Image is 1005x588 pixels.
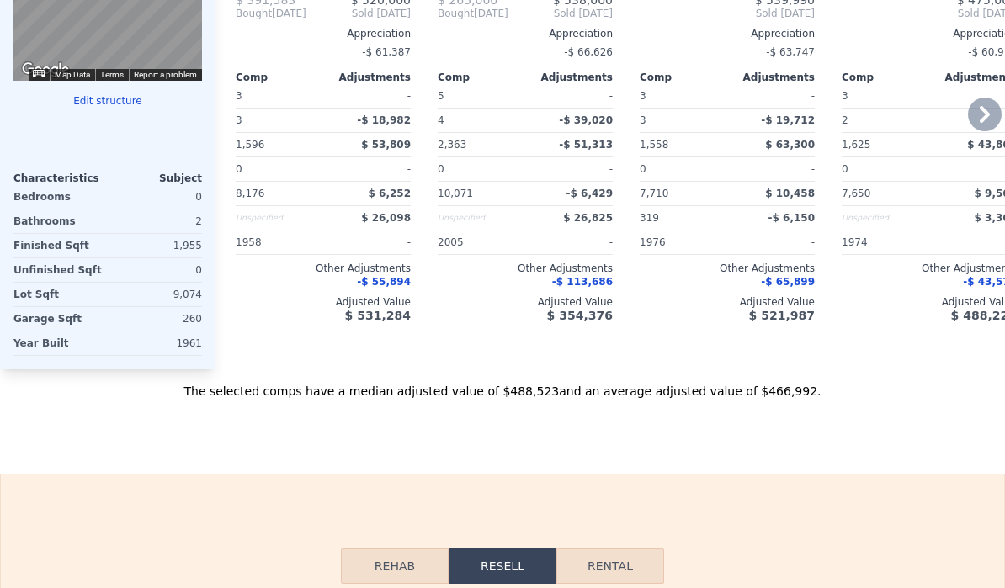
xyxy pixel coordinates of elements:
[236,139,264,151] span: 1,596
[438,206,522,230] div: Unspecified
[236,7,272,20] span: Bought
[438,295,613,309] div: Adjusted Value
[842,206,926,230] div: Unspecified
[438,27,613,40] div: Appreciation
[438,230,522,254] div: 2005
[842,71,929,84] div: Comp
[842,188,870,199] span: 7,650
[842,230,926,254] div: 1974
[13,283,104,306] div: Lot Sqft
[559,114,613,126] span: -$ 39,020
[18,59,73,81] img: Google
[842,109,926,132] div: 2
[640,212,659,224] span: 319
[766,46,815,58] span: -$ 63,747
[449,548,556,584] button: Resell
[236,230,320,254] div: 1958
[327,84,411,108] div: -
[13,307,104,331] div: Garage Sqft
[640,7,815,20] span: Sold [DATE]
[842,90,848,102] span: 3
[556,548,664,584] button: Rental
[369,188,411,199] span: $ 6,252
[547,309,613,322] span: $ 354,376
[640,163,646,175] span: 0
[765,139,815,151] span: $ 63,300
[236,71,323,84] div: Comp
[33,70,45,77] button: Keyboard shortcuts
[236,7,306,20] div: [DATE]
[438,7,474,20] span: Bought
[323,71,411,84] div: Adjustments
[563,212,613,224] span: $ 26,825
[529,230,613,254] div: -
[438,71,525,84] div: Comp
[362,46,411,58] span: -$ 61,387
[111,307,202,331] div: 260
[529,157,613,181] div: -
[438,163,444,175] span: 0
[236,27,411,40] div: Appreciation
[566,188,613,199] span: -$ 6,429
[564,46,613,58] span: -$ 66,626
[18,59,73,81] a: Open this area in Google Maps (opens a new window)
[438,7,508,20] div: [DATE]
[236,262,411,275] div: Other Adjustments
[749,309,815,322] span: $ 521,987
[327,230,411,254] div: -
[508,7,613,20] span: Sold [DATE]
[640,109,724,132] div: 3
[13,258,104,282] div: Unfinished Sqft
[327,157,411,181] div: -
[13,209,104,233] div: Bathrooms
[640,295,815,309] div: Adjusted Value
[357,114,411,126] span: -$ 18,982
[731,84,815,108] div: -
[111,209,202,233] div: 2
[559,139,613,151] span: -$ 51,313
[13,185,104,209] div: Bedrooms
[761,276,815,288] span: -$ 65,899
[438,90,444,102] span: 5
[438,188,473,199] span: 10,071
[640,71,727,84] div: Comp
[13,234,104,257] div: Finished Sqft
[765,188,815,199] span: $ 10,458
[236,188,264,199] span: 8,176
[640,27,815,40] div: Appreciation
[236,295,411,309] div: Adjusted Value
[236,206,320,230] div: Unspecified
[640,262,815,275] div: Other Adjustments
[341,548,449,584] button: Rehab
[236,163,242,175] span: 0
[761,114,815,126] span: -$ 19,712
[13,172,108,185] div: Characteristics
[552,276,613,288] span: -$ 113,686
[525,71,613,84] div: Adjustments
[111,331,202,355] div: 1961
[236,90,242,102] span: 3
[111,234,202,257] div: 1,955
[640,230,724,254] div: 1976
[529,84,613,108] div: -
[55,69,90,81] button: Map Data
[111,283,202,306] div: 9,074
[842,139,870,151] span: 1,625
[108,172,202,185] div: Subject
[100,70,124,79] a: Terms (opens in new tab)
[357,276,411,288] span: -$ 55,894
[731,157,815,181] div: -
[306,7,411,20] span: Sold [DATE]
[345,309,411,322] span: $ 531,284
[361,139,411,151] span: $ 53,809
[640,90,646,102] span: 3
[727,71,815,84] div: Adjustments
[731,230,815,254] div: -
[134,70,197,79] a: Report a problem
[13,94,202,108] button: Edit structure
[111,185,202,209] div: 0
[236,109,320,132] div: 3
[438,262,613,275] div: Other Adjustments
[111,258,202,282] div: 0
[842,163,848,175] span: 0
